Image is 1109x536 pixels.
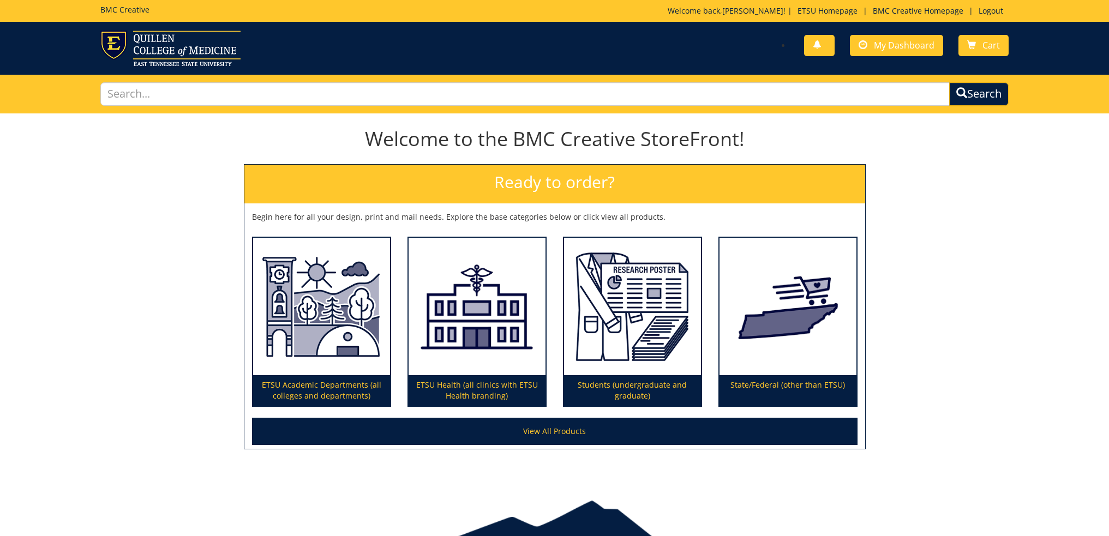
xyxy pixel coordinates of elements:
[564,375,701,406] p: Students (undergraduate and graduate)
[720,375,856,406] p: State/Federal (other than ETSU)
[100,31,241,66] img: ETSU logo
[949,82,1009,106] button: Search
[564,238,701,406] a: Students (undergraduate and graduate)
[958,35,1009,56] a: Cart
[874,39,934,51] span: My Dashboard
[668,5,1009,16] p: Welcome back, ! | | |
[720,238,856,376] img: State/Federal (other than ETSU)
[720,238,856,406] a: State/Federal (other than ETSU)
[409,238,545,376] img: ETSU Health (all clinics with ETSU Health branding)
[973,5,1009,16] a: Logout
[252,212,858,222] p: Begin here for all your design, print and mail needs. Explore the base categories below or click ...
[100,82,949,106] input: Search...
[253,375,390,406] p: ETSU Academic Departments (all colleges and departments)
[792,5,863,16] a: ETSU Homepage
[100,5,149,14] h5: BMC Creative
[244,165,865,203] h2: Ready to order?
[850,35,943,56] a: My Dashboard
[722,5,783,16] a: [PERSON_NAME]
[253,238,390,376] img: ETSU Academic Departments (all colleges and departments)
[244,128,866,150] h1: Welcome to the BMC Creative StoreFront!
[982,39,1000,51] span: Cart
[409,375,545,406] p: ETSU Health (all clinics with ETSU Health branding)
[253,238,390,406] a: ETSU Academic Departments (all colleges and departments)
[564,238,701,376] img: Students (undergraduate and graduate)
[867,5,969,16] a: BMC Creative Homepage
[409,238,545,406] a: ETSU Health (all clinics with ETSU Health branding)
[252,418,858,445] a: View All Products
